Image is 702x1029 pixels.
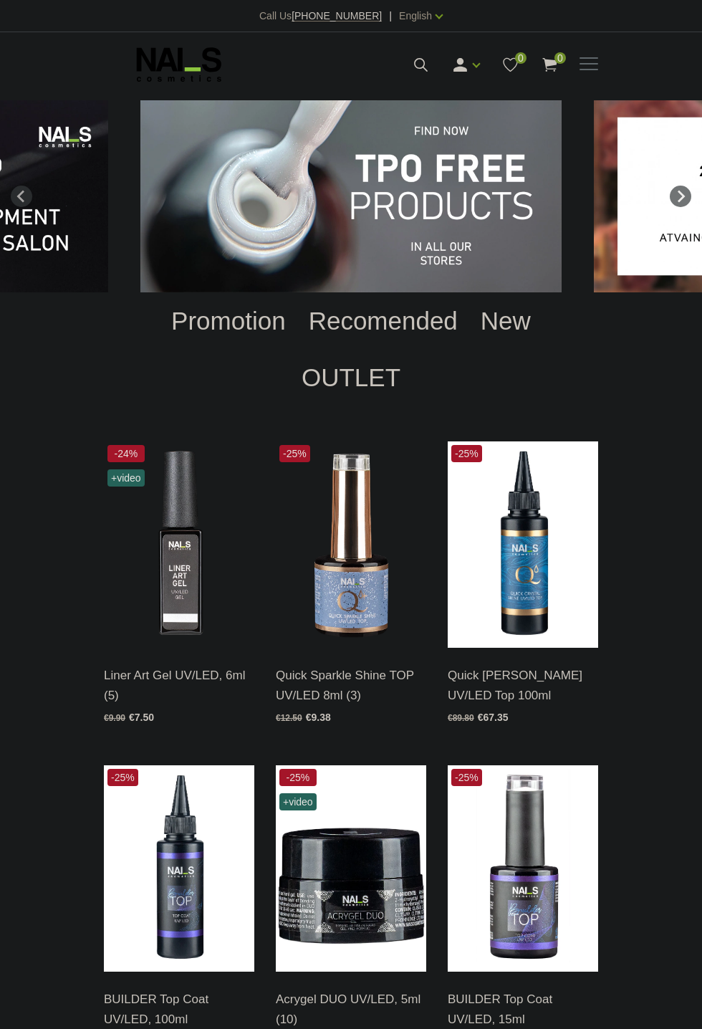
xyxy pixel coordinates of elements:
[104,666,254,704] a: Liner Art Gel UV/LED, 6ml (5)
[129,712,154,723] span: €7.50
[515,52,526,64] span: 0
[448,441,598,648] img: The top coating without a sticky layer and without a UV blue coating, providing excellent shine a...
[501,56,519,74] a: 0
[107,469,145,487] span: +Video
[399,7,432,24] a: English
[306,712,331,723] span: €9.38
[448,713,474,723] span: €89.80
[297,292,469,350] a: Recomended
[276,990,426,1028] a: Acrygel DUO UV/LED, 5ml (10)
[290,349,412,406] a: OUTLET
[107,445,145,462] span: -24%
[160,292,297,350] a: Promotion
[104,990,254,1028] a: BUILDER Top Coat UV/LED, 100ml
[107,769,138,786] span: -25%
[276,713,302,723] span: €12.50
[279,793,317,810] span: +Video
[276,441,426,648] img: Top coating without a sticky layer with a glow effect.Available in 3 types:* Starlight – with fin...
[292,11,382,21] a: [PHONE_NUMBER]
[670,186,691,207] button: Next slide
[104,765,254,972] img: Builder Top coat without a tacky layer for leveling out and strengthening gel polish/gel coat.It ...
[469,292,542,350] a: New
[554,52,566,64] span: 0
[292,10,382,21] span: [PHONE_NUMBER]
[478,712,509,723] span: €67.35
[104,713,125,723] span: €9.90
[279,445,310,462] span: -25%
[11,186,32,207] button: Go to last slide
[448,666,598,704] a: Quick [PERSON_NAME] UV/LED Top 100ml
[259,7,382,24] div: Call Us
[448,990,598,1028] a: BUILDER Top Coat UV/LED, 15ml
[448,765,598,972] img: Builder Top coat without a tacky layer for leveling out and strengthening gel polish/gel coat.It ...
[276,765,426,972] img: WHAT IS DUO GEL? And what problems does it solve?• Combines the properties of flexible acrygel, d...
[451,769,482,786] span: -25%
[140,100,562,292] li: 1 of 12
[279,769,317,786] span: -25%
[541,56,559,74] a: 0
[104,441,254,648] img: Liner Art Gel - UV/LED design gel for drawing fine, even, pigmented lines.A great helper for Fren...
[451,445,482,462] span: -25%
[276,666,426,704] a: Quick Sparkle Shine TOP UV/LED 8ml (3)
[389,7,392,24] span: |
